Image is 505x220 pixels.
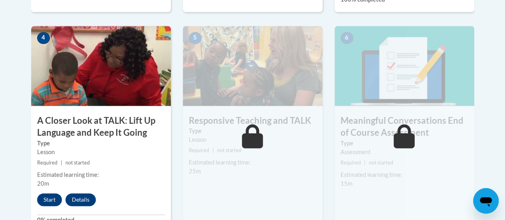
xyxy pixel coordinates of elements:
div: Estimated learning time: [37,170,165,179]
span: 15m [341,180,353,187]
span: Required [189,147,209,153]
h3: Meaningful Conversations End of Course Assessment [335,115,474,139]
span: not started [369,160,393,166]
label: Type [341,139,468,148]
label: Type [37,139,165,148]
span: Required [341,160,361,166]
span: | [212,147,214,153]
div: Lesson [189,135,317,144]
label: Type [189,127,317,135]
button: Details [65,193,96,206]
span: not started [65,160,90,166]
span: not started [217,147,242,153]
div: Estimated learning time: [341,170,468,179]
span: 25m [189,168,201,174]
span: | [61,160,62,166]
img: Course Image [31,26,171,106]
iframe: Button to launch messaging window [473,188,499,214]
span: 5 [189,32,202,44]
img: Course Image [183,26,323,106]
span: 6 [341,32,353,44]
span: 20m [37,180,49,187]
div: Estimated learning time: [189,158,317,167]
div: Assessment [341,148,468,157]
span: Required [37,160,57,166]
span: | [364,160,366,166]
h3: A Closer Look at TALK: Lift Up Language and Keep It Going [31,115,171,139]
button: Start [37,193,62,206]
div: Lesson [37,148,165,157]
span: 4 [37,32,50,44]
h3: Responsive Teaching and TALK [183,115,323,127]
img: Course Image [335,26,474,106]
